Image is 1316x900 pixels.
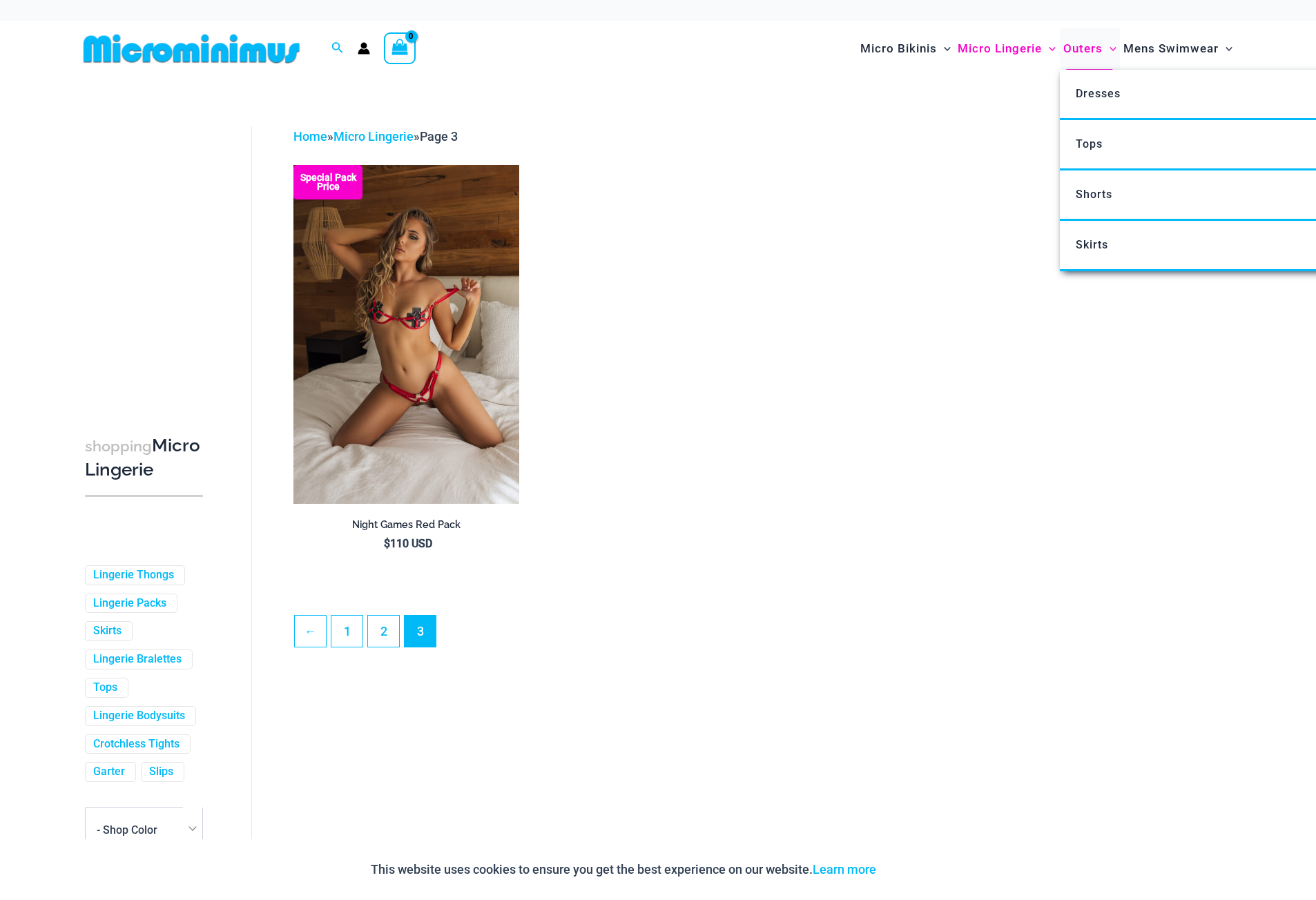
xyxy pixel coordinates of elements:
[86,808,202,852] span: - Shop Color
[93,709,185,723] a: Lingerie Bodysuits
[384,32,416,64] a: View Shopping Cart, empty
[384,537,390,550] span: $
[857,28,954,70] a: Micro BikinisMenu ToggleMenu Toggle
[1120,28,1236,70] a: Mens SwimwearMenu ToggleMenu Toggle
[1076,87,1121,100] span: Dresses
[331,40,344,57] a: Search icon link
[93,681,117,695] a: Tops
[1060,28,1120,70] a: OutersMenu ToggleMenu Toggle
[333,129,414,144] a: Micro Lingerie
[293,165,519,503] a: Night Games Red 1133 Bralette 6133 Thong 04 Night Games Red 1133 Bralette 6133 Thong 06Night Game...
[149,765,173,779] a: Slips
[1103,31,1116,66] span: Menu Toggle
[85,807,203,852] span: - Shop Color
[1076,238,1108,251] span: Skirts
[293,173,362,191] b: Special Pack Price
[97,823,157,837] span: - Shop Color
[85,115,209,391] iframe: TrustedSite Certified
[937,31,951,66] span: Menu Toggle
[293,518,519,536] a: Night Games Red Pack
[93,596,166,611] a: Lingerie Packs
[93,568,174,583] a: Lingerie Thongs
[358,42,370,55] a: Account icon link
[958,31,1042,66] span: Micro Lingerie
[93,737,180,752] a: Crotchless Tights
[420,129,458,144] span: Page 3
[1076,137,1103,150] span: Tops
[93,652,182,667] a: Lingerie Bralettes
[405,616,436,647] span: Page 3
[954,28,1059,70] a: Micro LingerieMenu ToggleMenu Toggle
[371,859,876,880] p: This website uses cookies to ensure you get the best experience on our website.
[293,165,519,503] img: Night Games Red 1133 Bralette 6133 Thong 04
[293,518,519,531] h2: Night Games Red Pack
[860,31,937,66] span: Micro Bikinis
[85,434,203,482] h3: Micro Lingerie
[887,853,945,886] button: Accept
[93,765,125,779] a: Garter
[93,624,122,638] a: Skirts
[293,615,1237,655] nav: Product Pagination
[295,616,326,647] a: ←
[331,616,362,647] a: Page 1
[1123,31,1219,66] span: Mens Swimwear
[78,33,305,64] img: MM SHOP LOGO FLAT
[1076,188,1112,201] span: Shorts
[1042,31,1056,66] span: Menu Toggle
[1219,31,1232,66] span: Menu Toggle
[813,862,876,877] a: Learn more
[1063,31,1103,66] span: Outers
[293,129,458,144] span: » »
[368,616,399,647] a: Page 2
[855,26,1238,72] nav: Site Navigation
[293,129,327,144] a: Home
[85,438,152,455] span: shopping
[384,537,432,550] bdi: 110 USD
